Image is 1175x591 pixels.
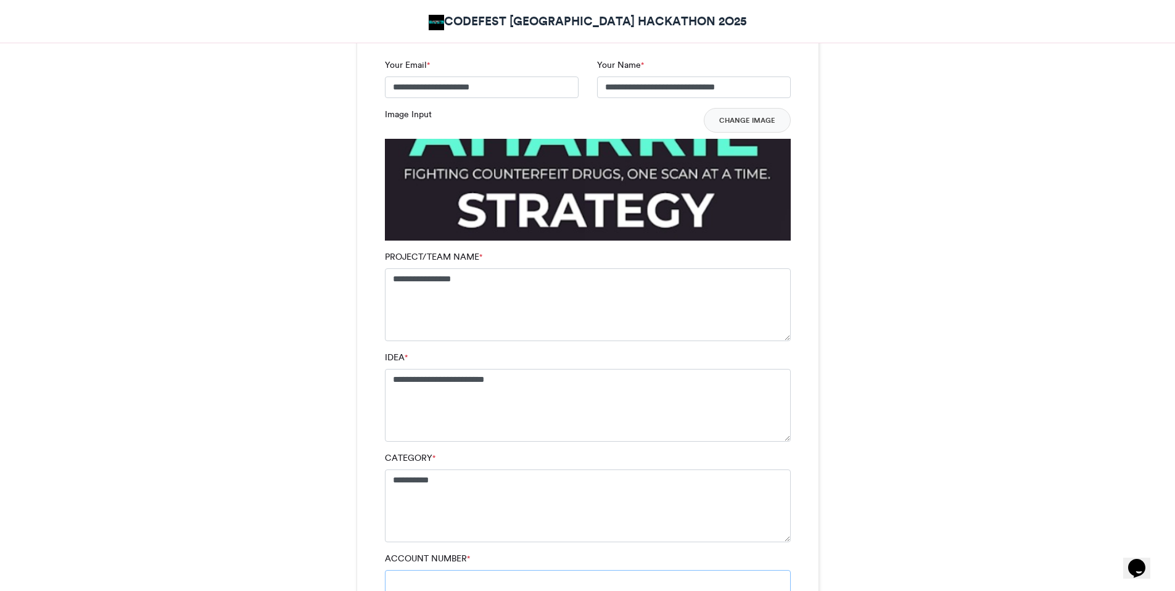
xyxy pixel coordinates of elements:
[385,452,435,465] label: CATEGORY
[429,12,747,30] a: CODEFEST [GEOGRAPHIC_DATA] HACKATHON 2O25
[385,108,432,121] label: Image Input
[385,552,470,565] label: ACCOUNT NUMBER
[429,15,444,30] img: CODEFEST NIGERIA HACKATHON 2025
[385,250,482,263] label: PROJECT/TEAM NAME
[385,59,430,72] label: Your Email
[385,351,408,364] label: IDEA
[597,59,644,72] label: Your Name
[704,108,791,133] button: Change Image
[1123,542,1163,579] iframe: chat widget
